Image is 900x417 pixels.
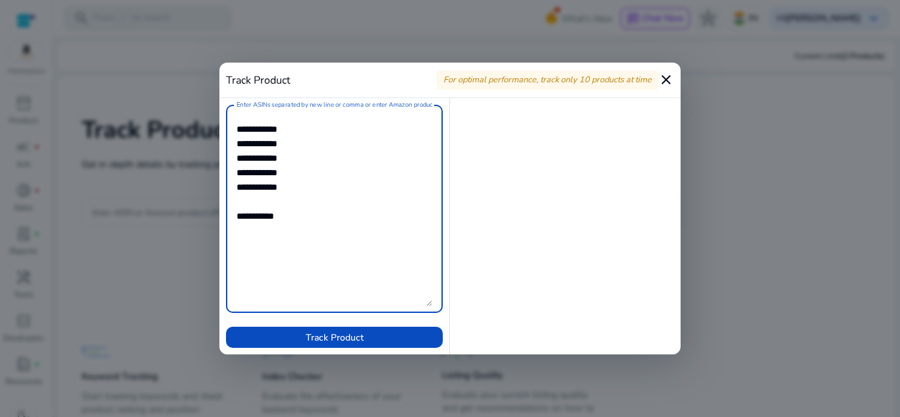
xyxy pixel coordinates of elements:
[237,101,464,110] mat-label: Enter ASINs separated by new line or comma or enter Amazon product page URL
[226,74,291,87] h4: Track Product
[658,72,674,88] mat-icon: close
[443,74,652,86] span: For optimal performance, track only 10 products at time
[306,331,364,345] span: Track Product
[226,327,443,348] button: Track Product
